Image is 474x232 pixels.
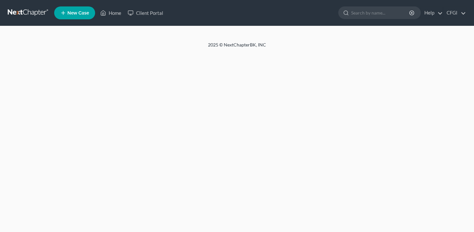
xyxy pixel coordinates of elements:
a: Client Portal [124,7,166,19]
a: Home [97,7,124,19]
div: 2025 © NextChapterBK, INC [53,42,421,53]
span: New Case [67,11,89,15]
a: CFGI [443,7,466,19]
input: Search by name... [351,7,410,19]
a: Help [421,7,443,19]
